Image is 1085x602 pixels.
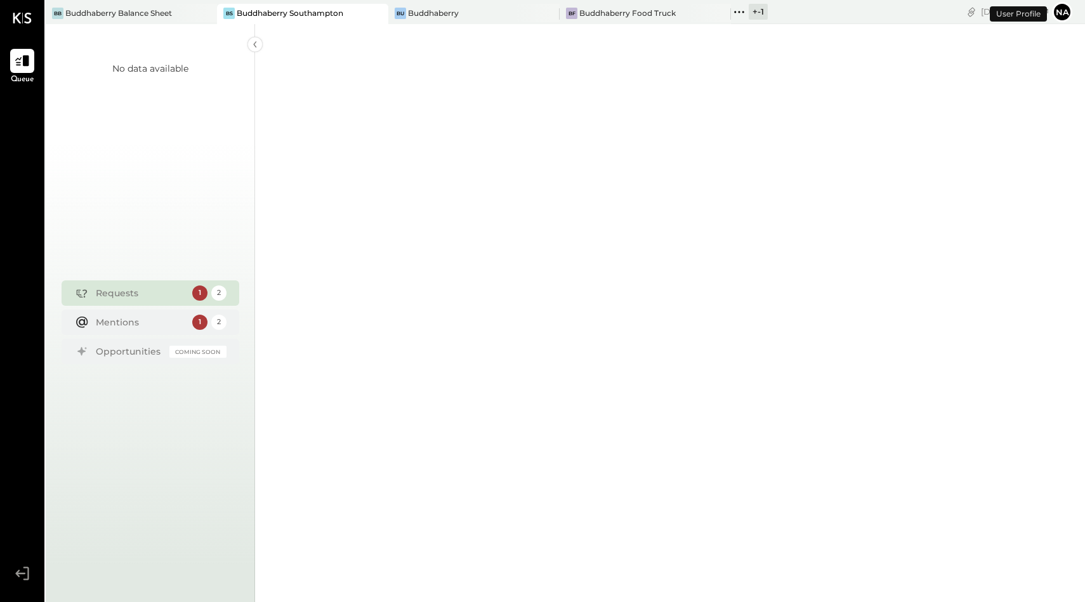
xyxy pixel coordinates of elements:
[96,287,186,299] div: Requests
[965,5,978,18] div: copy link
[96,345,163,358] div: Opportunities
[52,8,63,19] div: BB
[395,8,406,19] div: Bu
[192,285,207,301] div: 1
[566,8,577,19] div: BF
[96,316,186,329] div: Mentions
[990,6,1047,22] div: User Profile
[211,285,227,301] div: 2
[237,8,343,18] div: Buddhaberry Southampton
[65,8,172,18] div: Buddhaberry Balance Sheet
[1,49,44,86] a: Queue
[223,8,235,19] div: BS
[579,8,676,18] div: Buddhaberry Food Truck
[408,8,459,18] div: Buddhaberry
[981,6,1049,18] div: [DATE]
[169,346,227,358] div: Coming Soon
[211,315,227,330] div: 2
[749,4,768,20] div: + -1
[192,315,207,330] div: 1
[1052,2,1072,22] button: na
[11,74,34,86] span: Queue
[112,62,188,75] div: No data available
